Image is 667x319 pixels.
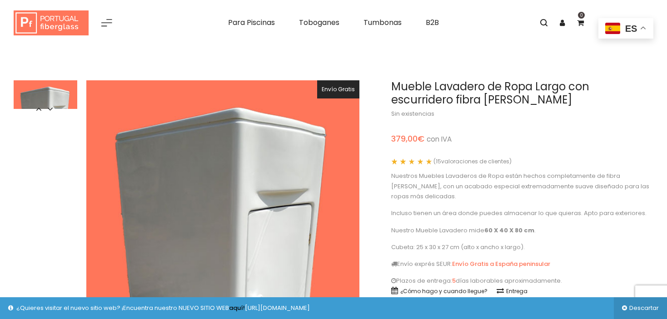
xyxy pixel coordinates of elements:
[419,14,446,32] a: B2B
[605,23,620,34] img: es
[391,287,488,295] a: ¿Cómo hago y cuando llegue?
[391,109,653,119] p: Sin existencias
[391,171,653,201] p: Nuestros Muebles Lavaderos de Ropa están hechos completamente de fibra [PERSON_NAME], con un acab...
[391,226,653,236] p: Nuestro Mueble Lavadero mide .
[452,276,456,285] a: 5
[391,260,452,268] a: Envío exprés SEUR:
[322,85,355,93] span: Envío Gratis
[221,14,282,32] a: Para Piscinas
[292,14,346,32] a: Toboganes
[497,287,528,295] a: Entrega
[357,14,408,32] a: Tumbonas
[614,297,667,319] a: Descartar
[578,12,585,19] span: 0
[391,242,653,252] p: Cubeta: 25 x 30 x 27 cm (alto x ancho x largo).
[391,276,452,285] a: Plazos de entrega:
[14,10,89,36] img: Portugal fiberglass ES
[14,80,77,160] img: 8-Mueble-Lavadero-de-Ropa-Extralargo-con-escurridero-fibra-de-vidrio-tanque-pil%C3%B3n-con-pila-l...
[571,14,589,32] a: 0
[391,158,432,165] div: Valorado con 5.00 de 5
[418,133,424,144] span: €
[391,158,432,165] span: Valorado con de 5 en base a valoraciones de clientes
[228,17,275,28] span: Para Piscinas
[391,208,653,218] p: Incluso tienen un área donde puedes almacenar lo que quieras. Apto para exteriores.
[484,226,534,235] strong: 60 X 40 X 80 cm
[391,80,653,107] h1: Mueble Lavadero de Ropa Largo con escurridero fibra [PERSON_NAME]
[229,304,245,312] a: aquí!
[436,157,441,165] span: 15
[427,134,452,144] small: con IVA
[363,17,402,28] span: Tumbonas
[625,24,637,34] span: es
[391,158,408,165] span: 15
[452,260,550,268] a: Envío Gratis a España peninsular
[299,17,339,28] span: Toboganes
[391,133,424,144] bdi: 379,00
[426,17,439,28] span: B2B
[456,276,562,285] a: días laborables aproximadamente.
[433,158,512,165] a: (15valoraciones de clientes)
